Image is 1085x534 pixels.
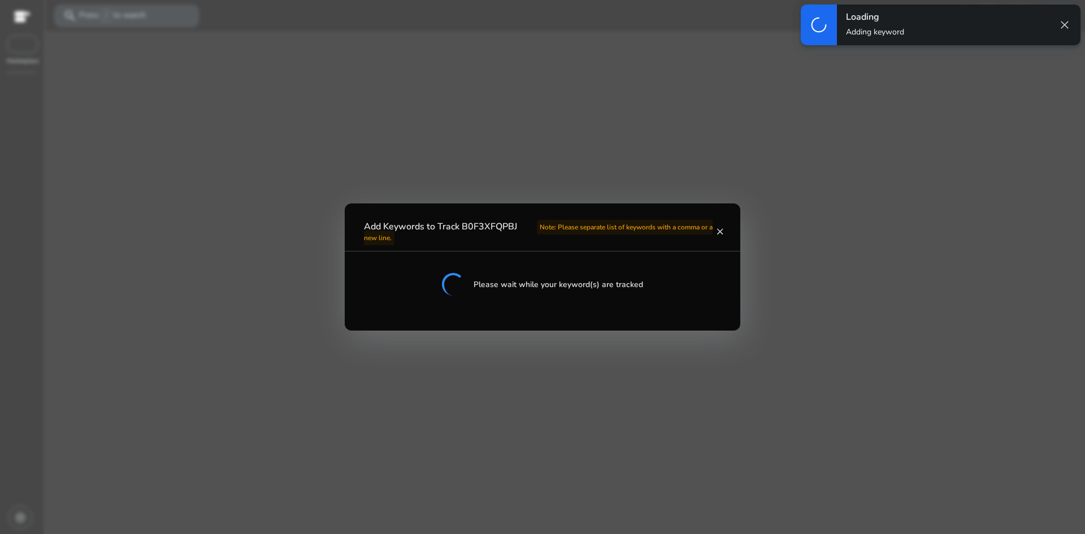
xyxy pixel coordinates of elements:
[846,12,904,23] h4: Loading
[364,222,715,243] h4: Add Keywords to Track B0F3XFQPBJ
[1058,18,1071,32] span: close
[364,220,713,245] span: Note: Please separate list of keywords with a comma or a new line.
[809,15,828,34] span: progress_activity
[715,227,724,237] mat-icon: close
[846,27,904,38] p: Adding keyword
[474,280,643,290] h5: Please wait while your keyword(s) are tracked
